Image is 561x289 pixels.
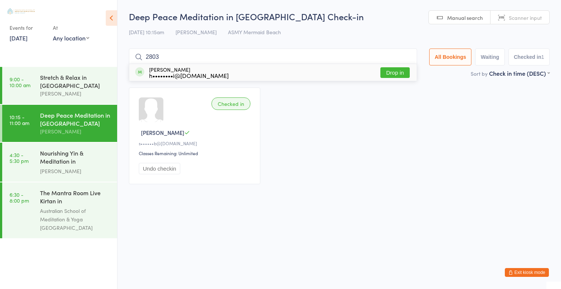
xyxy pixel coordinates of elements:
[10,22,46,34] div: Events for
[380,67,410,78] button: Drop in
[149,67,229,78] div: [PERSON_NAME]
[429,49,472,65] button: All Bookings
[211,97,250,110] div: Checked in
[489,69,550,77] div: Check in time (DESC)
[40,189,111,207] div: The Mantra Room Live Kirtan in [GEOGRAPHIC_DATA]
[7,8,35,14] img: Australian School of Meditation & Yoga (Gold Coast)
[447,14,483,21] span: Manual search
[141,129,184,136] span: [PERSON_NAME]
[129,28,164,36] span: [DATE] 10:15am
[139,163,180,174] button: Undo checkin
[139,140,253,146] div: s••••••b@[DOMAIN_NAME]
[2,143,117,182] a: 4:30 -5:30 pmNourishing Yin & Meditation in [GEOGRAPHIC_DATA][PERSON_NAME]
[10,76,30,88] time: 9:00 - 10:00 am
[228,28,281,36] span: ASMY Mermaid Beach
[129,10,550,22] h2: Deep Peace Meditation in [GEOGRAPHIC_DATA] Check-in
[471,70,488,77] label: Sort by
[40,89,111,98] div: [PERSON_NAME]
[149,72,229,78] div: h••••••••i@[DOMAIN_NAME]
[10,152,29,164] time: 4:30 - 5:30 pm
[508,49,550,65] button: Checked in1
[53,22,89,34] div: At
[40,127,111,136] div: [PERSON_NAME]
[2,67,117,104] a: 9:00 -10:00 amStretch & Relax in [GEOGRAPHIC_DATA][PERSON_NAME]
[40,149,111,167] div: Nourishing Yin & Meditation in [GEOGRAPHIC_DATA]
[175,28,217,36] span: [PERSON_NAME]
[129,49,417,65] input: Search
[10,34,28,42] a: [DATE]
[2,182,117,238] a: 6:30 -8:00 pmThe Mantra Room Live Kirtan in [GEOGRAPHIC_DATA]Australian School of Meditation & Yo...
[541,54,544,60] div: 1
[40,207,111,232] div: Australian School of Meditation & Yoga [GEOGRAPHIC_DATA]
[509,14,542,21] span: Scanner input
[10,114,29,126] time: 10:15 - 11:00 am
[10,192,29,203] time: 6:30 - 8:00 pm
[40,73,111,89] div: Stretch & Relax in [GEOGRAPHIC_DATA]
[505,268,549,277] button: Exit kiosk mode
[40,167,111,175] div: [PERSON_NAME]
[475,49,504,65] button: Waiting
[40,111,111,127] div: Deep Peace Meditation in [GEOGRAPHIC_DATA]
[139,150,253,156] div: Classes Remaining: Unlimited
[53,34,89,42] div: Any location
[2,105,117,142] a: 10:15 -11:00 amDeep Peace Meditation in [GEOGRAPHIC_DATA][PERSON_NAME]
